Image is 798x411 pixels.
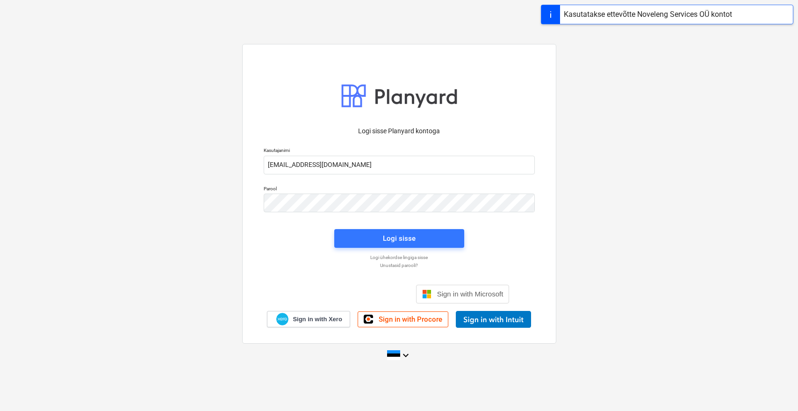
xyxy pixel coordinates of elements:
[379,315,442,324] span: Sign in with Procore
[267,311,350,327] a: Sign in with Xero
[437,290,503,298] span: Sign in with Microsoft
[383,232,416,245] div: Logi sisse
[264,186,535,194] p: Parool
[264,126,535,136] p: Logi sisse Planyard kontoga
[400,350,411,361] i: keyboard_arrow_down
[358,311,448,327] a: Sign in with Procore
[259,254,539,260] a: Logi ühekordse lingiga sisse
[293,315,342,324] span: Sign in with Xero
[276,313,288,325] img: Xero logo
[259,262,539,268] a: Unustasid parooli?
[564,9,732,20] div: Kasutatakse ettevõtte Noveleng Services OÜ kontot
[422,289,431,299] img: Microsoft logo
[264,147,535,155] p: Kasutajanimi
[264,156,535,174] input: Kasutajanimi
[334,229,464,248] button: Logi sisse
[284,284,413,304] iframe: Sisselogimine Google'i nupu abil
